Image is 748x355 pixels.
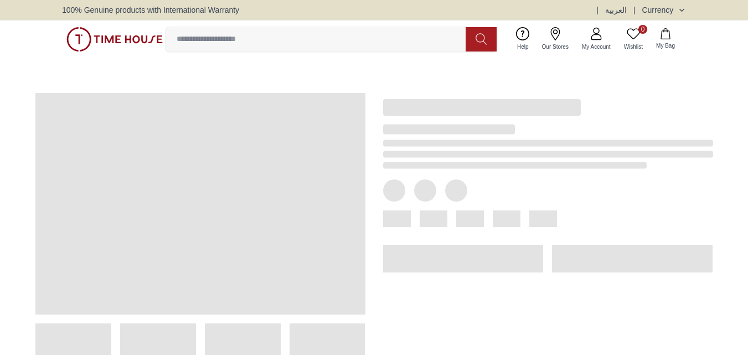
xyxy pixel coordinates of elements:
[66,27,163,52] img: ...
[649,26,682,52] button: My Bag
[577,43,615,51] span: My Account
[513,43,533,51] span: Help
[535,25,575,53] a: Our Stores
[62,4,239,16] span: 100% Genuine products with International Warranty
[620,43,647,51] span: Wishlist
[605,4,627,16] button: العربية
[538,43,573,51] span: Our Stores
[638,25,647,34] span: 0
[652,42,679,50] span: My Bag
[596,4,599,16] span: |
[633,4,636,16] span: |
[510,25,535,53] a: Help
[617,25,649,53] a: 0Wishlist
[642,4,678,16] div: Currency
